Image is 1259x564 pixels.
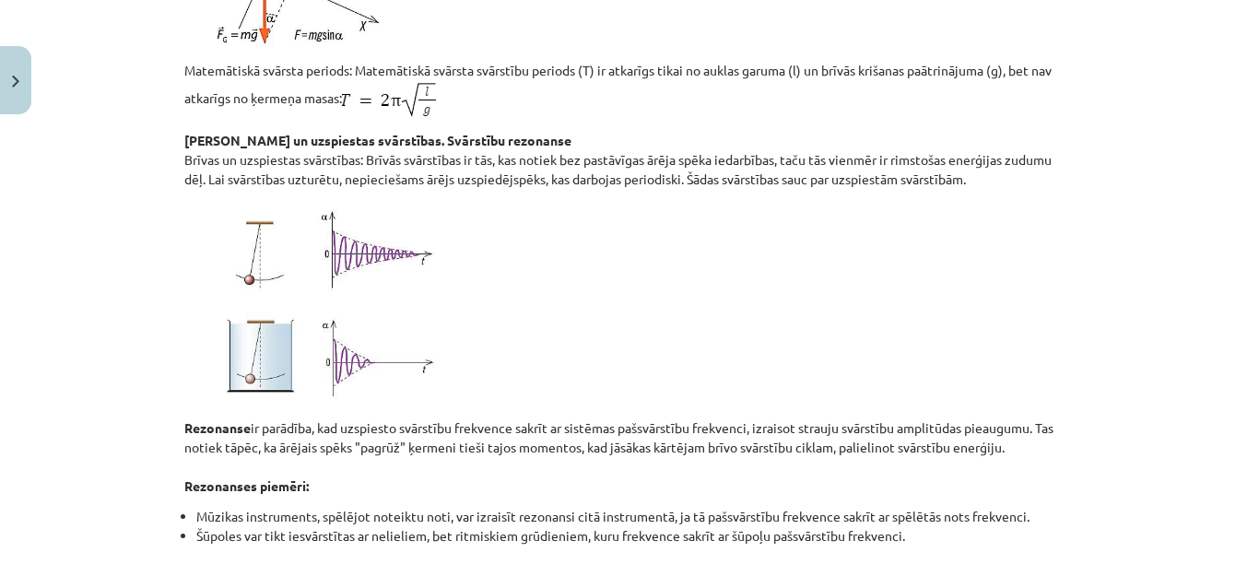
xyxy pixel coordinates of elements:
[184,477,309,494] strong: Rezonanses piemēri:
[184,61,1075,120] p: Matemātiskā svārsta periods: Matemātiskā svārsta svārstību periods (T) ir atkarīgs tikai no aukla...
[184,131,1075,189] p: Brīvas un uzspiestas svārstības: Brīvās svārstības ir tās, kas notiek bez pastāvīgas ārēja spēka ...
[184,418,1075,496] p: ir parādība, kad uzspiesto svārstību frekvence sakrīt ar sistēmas pašsvārstību frekvenci, izraiso...
[196,526,1075,546] li: Šūpoles var tikt iesvārstītas ar nelieliem, bet ritmiskiem grūdieniem, kuru frekvence sakrīt ar š...
[12,76,19,88] img: icon-close-lesson-0947bae3869378f0d4975bcd49f059093ad1ed9edebbc8119c70593378902aed.svg
[184,419,251,436] strong: Rezonanse
[184,132,571,148] strong: [PERSON_NAME] un uzspiestas svārstības. Svārstību rezonanse
[184,200,461,407] img: A diagram of a mathematical equation Description automatically generated with medium confidence
[196,507,1075,526] li: Mūzikas instruments, spēlējot noteiktu noti, var izraisīt rezonansi citā instrumentā, ja tā pašsv...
